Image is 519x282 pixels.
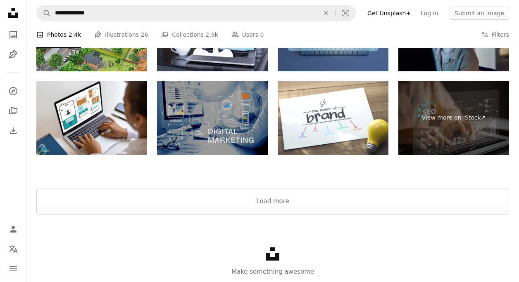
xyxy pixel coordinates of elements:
[336,5,355,21] button: Visual search
[5,261,21,277] button: Menu
[5,26,21,43] a: Photos
[5,83,21,99] a: Explore
[5,122,21,139] a: Download History
[317,5,335,21] button: Clear
[157,81,268,155] img: Digital marketing media (website, email, video), team analyzing PPC ROI
[416,7,443,20] a: Log in
[36,5,356,21] form: Find visuals sitewide
[362,7,416,20] a: Get Unsplash+
[5,5,21,23] a: Home — Unsplash
[36,81,147,155] img: UX graphic designer planning application process development prototype
[398,81,509,155] a: View more on iStock↗
[205,30,218,39] span: 2.9k
[94,21,148,48] a: Illustrations 26
[161,21,218,48] a: Collections 2.9k
[278,81,388,155] img: The Power Of Brand
[450,7,509,20] button: Submit an image
[5,241,21,257] button: Language
[5,46,21,63] a: Illustrations
[141,30,148,39] span: 26
[481,21,509,48] button: Filters
[37,5,51,21] button: Search Unsplash
[36,188,509,214] button: Load more
[231,21,264,48] a: Users 0
[5,221,21,237] a: Log in / Sign up
[260,30,264,39] span: 0
[5,103,21,119] a: Collections
[26,267,519,277] p: Make something awesome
